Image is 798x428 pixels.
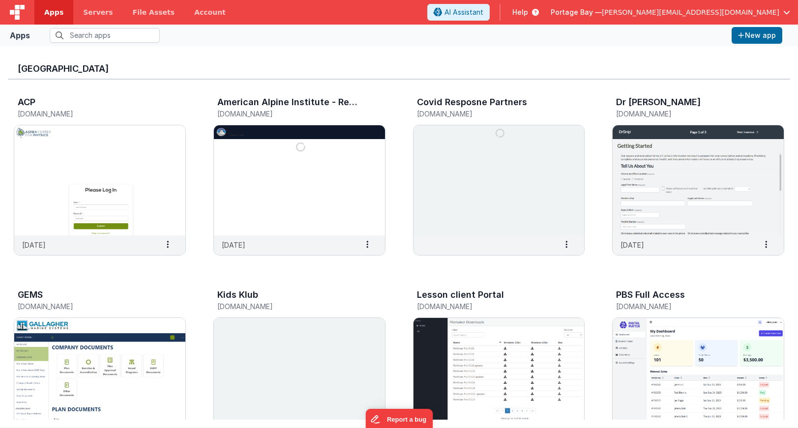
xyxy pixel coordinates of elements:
[417,290,504,300] h3: Lesson client Portal
[417,303,561,310] h5: [DOMAIN_NAME]
[427,4,490,21] button: AI Assistant
[217,303,361,310] h5: [DOMAIN_NAME]
[512,7,528,17] span: Help
[18,303,161,310] h5: [DOMAIN_NAME]
[616,97,701,107] h3: Dr [PERSON_NAME]
[616,110,760,117] h5: [DOMAIN_NAME]
[133,7,175,17] span: File Assets
[551,7,790,17] button: Portage Bay — [PERSON_NAME][EMAIL_ADDRESS][DOMAIN_NAME]
[18,290,43,300] h3: GEMS
[417,97,527,107] h3: Covid Resposne Partners
[18,110,161,117] h5: [DOMAIN_NAME]
[217,97,358,107] h3: American Alpine Institute - Registration Web App
[50,28,160,43] input: Search apps
[22,240,46,250] p: [DATE]
[732,27,782,44] button: New app
[18,97,35,107] h3: ACP
[417,110,561,117] h5: [DOMAIN_NAME]
[83,7,113,17] span: Servers
[616,290,685,300] h3: PBS Full Access
[616,303,760,310] h5: [DOMAIN_NAME]
[217,290,258,300] h3: Kids Klub
[551,7,602,17] span: Portage Bay —
[222,240,245,250] p: [DATE]
[217,110,361,117] h5: [DOMAIN_NAME]
[18,64,780,74] h3: [GEOGRAPHIC_DATA]
[621,240,644,250] p: [DATE]
[602,7,779,17] span: [PERSON_NAME][EMAIL_ADDRESS][DOMAIN_NAME]
[44,7,63,17] span: Apps
[10,29,30,41] div: Apps
[444,7,483,17] span: AI Assistant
